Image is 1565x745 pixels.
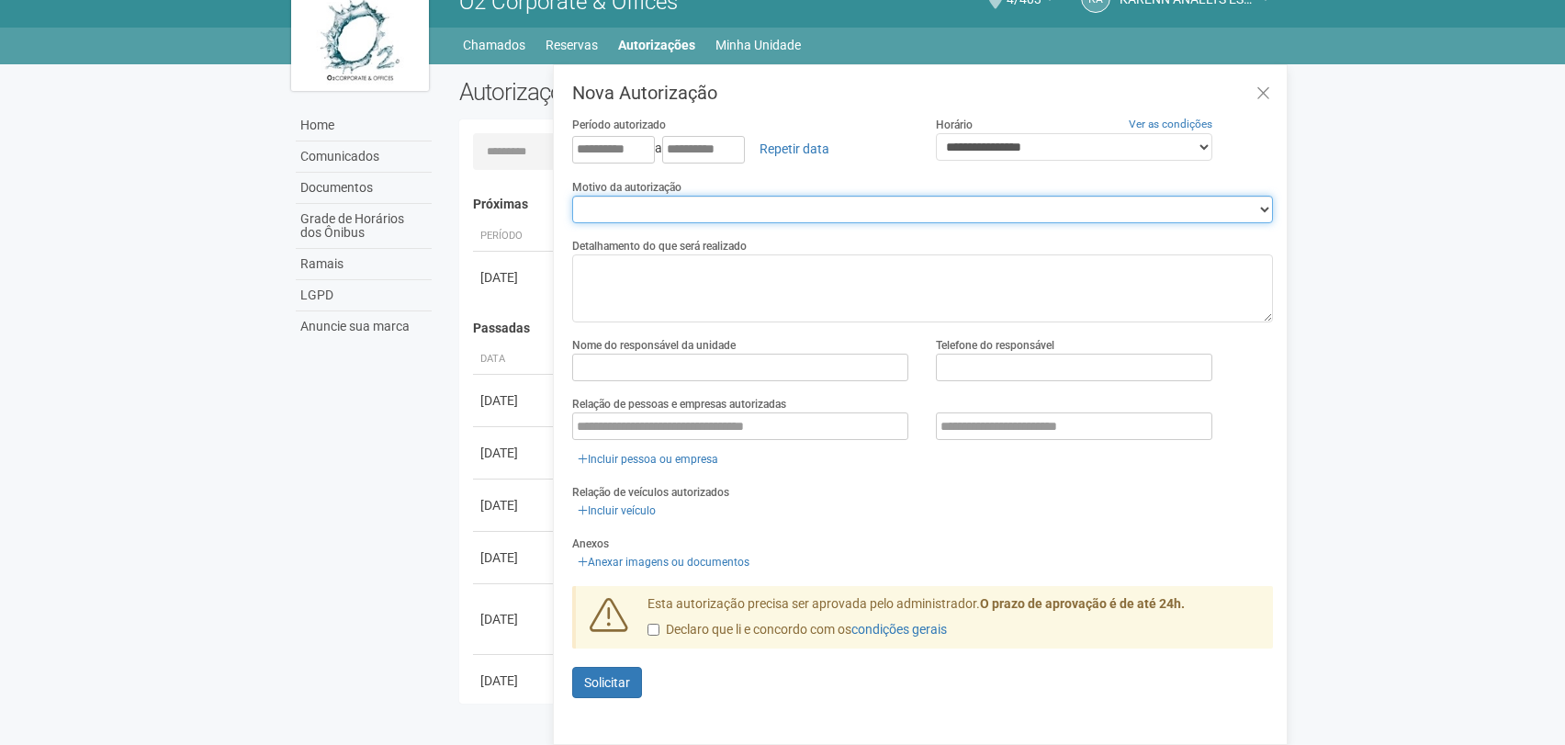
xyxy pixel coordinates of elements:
a: Incluir veículo [572,501,661,521]
a: Anuncie sua marca [296,311,432,342]
a: condições gerais [851,622,947,637]
label: Detalhamento do que será realizado [572,238,747,254]
label: Relação de veículos autorizados [572,484,729,501]
a: Ver as condições [1129,118,1212,130]
div: [DATE] [480,496,548,514]
a: Reservas [546,32,598,58]
a: Repetir data [748,133,841,164]
a: Minha Unidade [715,32,801,58]
div: a [572,133,909,164]
a: Chamados [463,32,525,58]
span: Solicitar [584,675,630,690]
strong: O prazo de aprovação é de até 24h. [980,596,1185,611]
label: Nome do responsável da unidade [572,337,736,354]
label: Horário [936,117,973,133]
div: [DATE] [480,444,548,462]
a: Incluir pessoa ou empresa [572,449,724,469]
div: [DATE] [480,672,548,690]
label: Declaro que li e concordo com os [647,621,947,639]
div: [DATE] [480,548,548,567]
label: Motivo da autorização [572,179,681,196]
a: Anexar imagens ou documentos [572,552,755,572]
button: Solicitar [572,667,642,698]
h2: Autorizações [459,78,852,106]
a: Home [296,110,432,141]
div: [DATE] [480,268,548,287]
a: Documentos [296,173,432,204]
div: [DATE] [480,391,548,410]
th: Data [473,344,556,375]
a: LGPD [296,280,432,311]
label: Anexos [572,536,609,552]
a: Comunicados [296,141,432,173]
label: Período autorizado [572,117,666,133]
label: Relação de pessoas e empresas autorizadas [572,396,786,412]
input: Declaro que li e concordo com oscondições gerais [647,624,659,636]
h4: Passadas [473,322,1260,335]
a: Grade de Horários dos Ônibus [296,204,432,249]
div: Esta autorização precisa ser aprovada pelo administrador. [634,595,1273,649]
th: Período [473,221,556,252]
a: Autorizações [618,32,695,58]
h4: Próximas [473,198,1260,211]
label: Telefone do responsável [936,337,1054,354]
div: [DATE] [480,610,548,628]
a: Ramais [296,249,432,280]
h3: Nova Autorização [572,84,1273,102]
